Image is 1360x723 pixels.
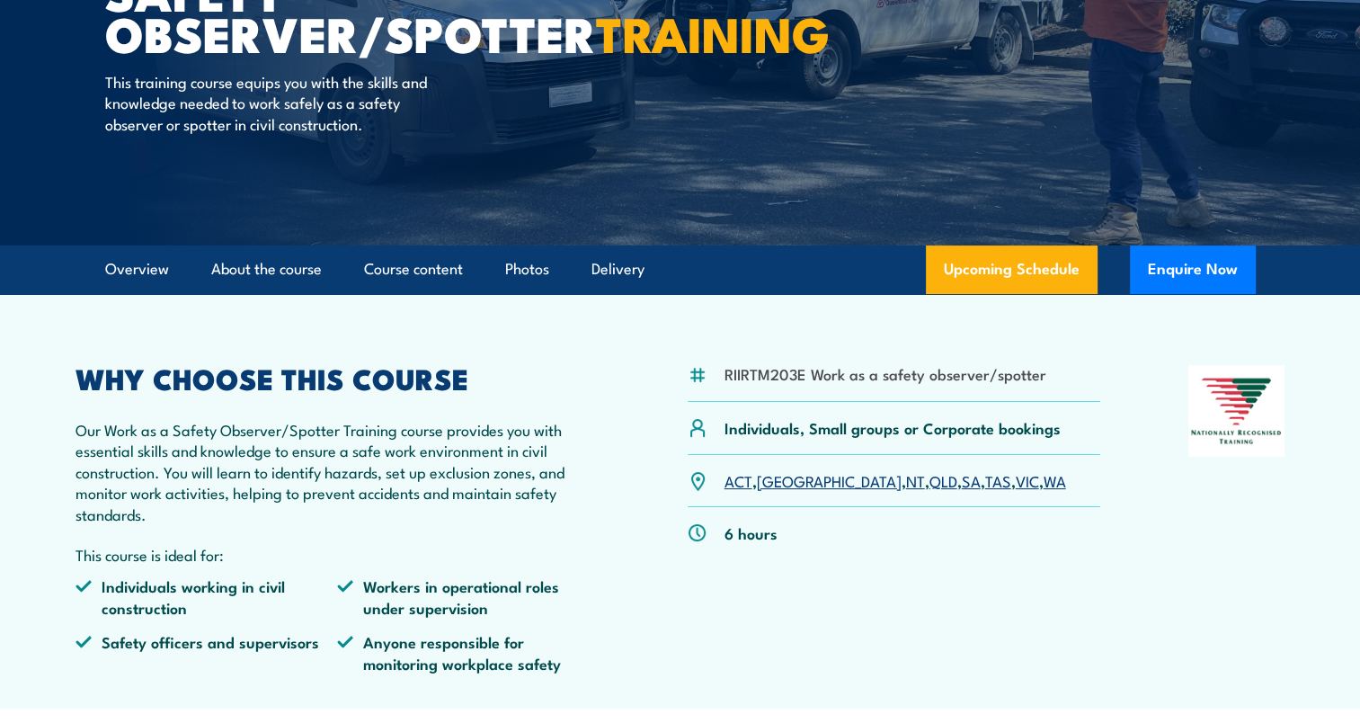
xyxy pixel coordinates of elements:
a: Upcoming Schedule [926,245,1098,294]
a: Photos [505,245,549,293]
button: Enquire Now [1130,245,1256,294]
a: [GEOGRAPHIC_DATA] [757,469,902,491]
a: About the course [211,245,322,293]
li: RIIRTM203E Work as a safety observer/spotter [724,363,1046,384]
li: Safety officers and supervisors [76,631,338,674]
a: SA [962,469,981,491]
li: Individuals working in civil construction [76,576,338,618]
p: , , , , , , , [724,470,1066,491]
a: VIC [1016,469,1039,491]
li: Workers in operational roles under supervision [337,576,600,618]
p: This course is ideal for: [76,544,600,565]
p: 6 hours [724,522,778,543]
a: TAS [985,469,1011,491]
p: This training course equips you with the skills and knowledge needed to work safely as a safety o... [105,71,433,134]
a: Delivery [591,245,644,293]
a: ACT [724,469,752,491]
p: Individuals, Small groups or Corporate bookings [724,417,1061,438]
a: Course content [364,245,463,293]
li: Anyone responsible for monitoring workplace safety [337,631,600,674]
a: Overview [105,245,169,293]
h2: WHY CHOOSE THIS COURSE [76,365,600,390]
p: Our Work as a Safety Observer/Spotter Training course provides you with essential skills and know... [76,419,600,524]
a: NT [906,469,925,491]
img: Nationally Recognised Training logo. [1188,365,1285,457]
a: WA [1044,469,1066,491]
a: QLD [929,469,957,491]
